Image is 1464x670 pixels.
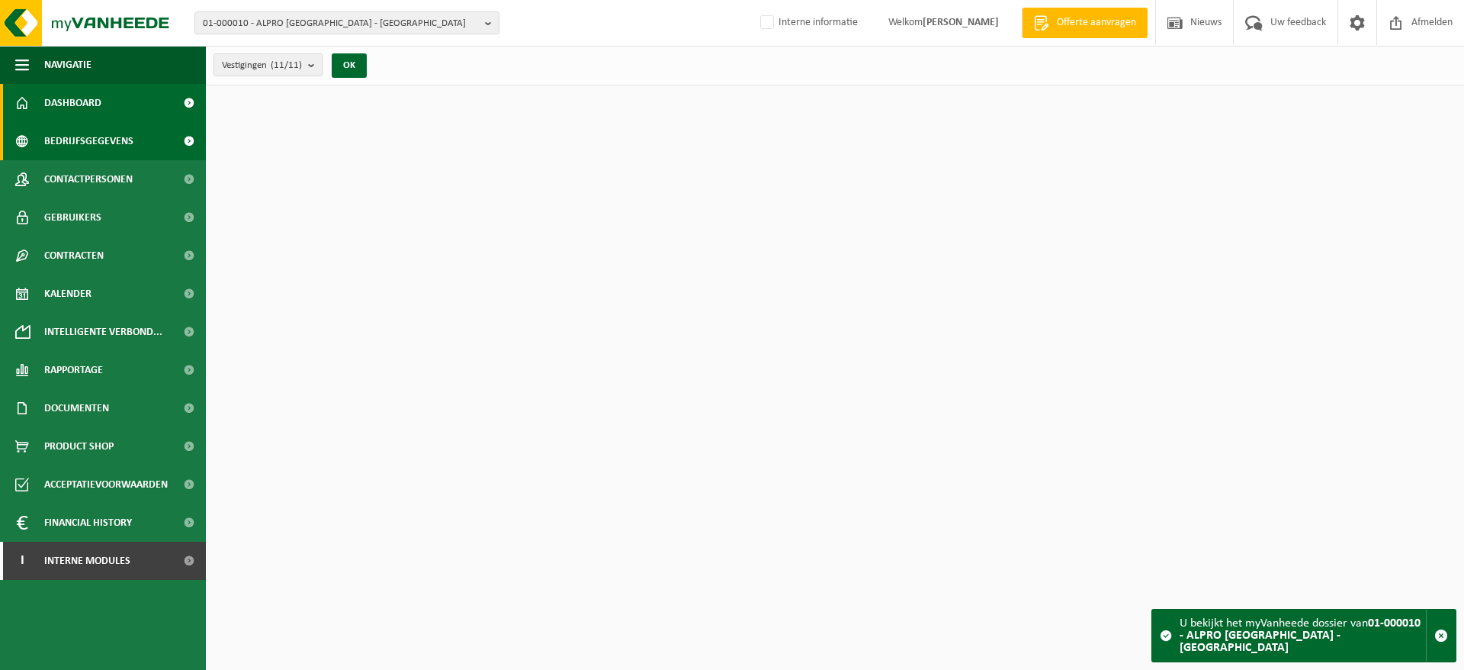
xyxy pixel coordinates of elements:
div: U bekijkt het myVanheede dossier van [1180,610,1426,662]
label: Interne informatie [757,11,858,34]
span: Contactpersonen [44,160,133,198]
strong: [PERSON_NAME] [923,17,999,28]
span: Intelligente verbond... [44,313,162,351]
button: 01-000010 - ALPRO [GEOGRAPHIC_DATA] - [GEOGRAPHIC_DATA] [194,11,499,34]
count: (11/11) [271,60,302,70]
span: Acceptatievoorwaarden [44,465,168,504]
span: Gebruikers [44,198,101,237]
span: 01-000010 - ALPRO [GEOGRAPHIC_DATA] - [GEOGRAPHIC_DATA] [203,12,479,35]
span: Dashboard [44,84,101,122]
span: I [15,542,29,580]
span: Offerte aanvragen [1053,15,1140,31]
span: Bedrijfsgegevens [44,122,133,160]
span: Financial History [44,504,132,542]
a: Offerte aanvragen [1022,8,1148,38]
span: Interne modules [44,542,130,580]
span: Navigatie [44,46,91,84]
button: Vestigingen(11/11) [213,53,323,76]
button: OK [332,53,367,78]
span: Vestigingen [222,54,302,77]
span: Contracten [44,237,104,275]
strong: 01-000010 - ALPRO [GEOGRAPHIC_DATA] - [GEOGRAPHIC_DATA] [1180,617,1421,654]
span: Rapportage [44,351,103,389]
span: Documenten [44,389,109,427]
span: Product Shop [44,427,114,465]
span: Kalender [44,275,91,313]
